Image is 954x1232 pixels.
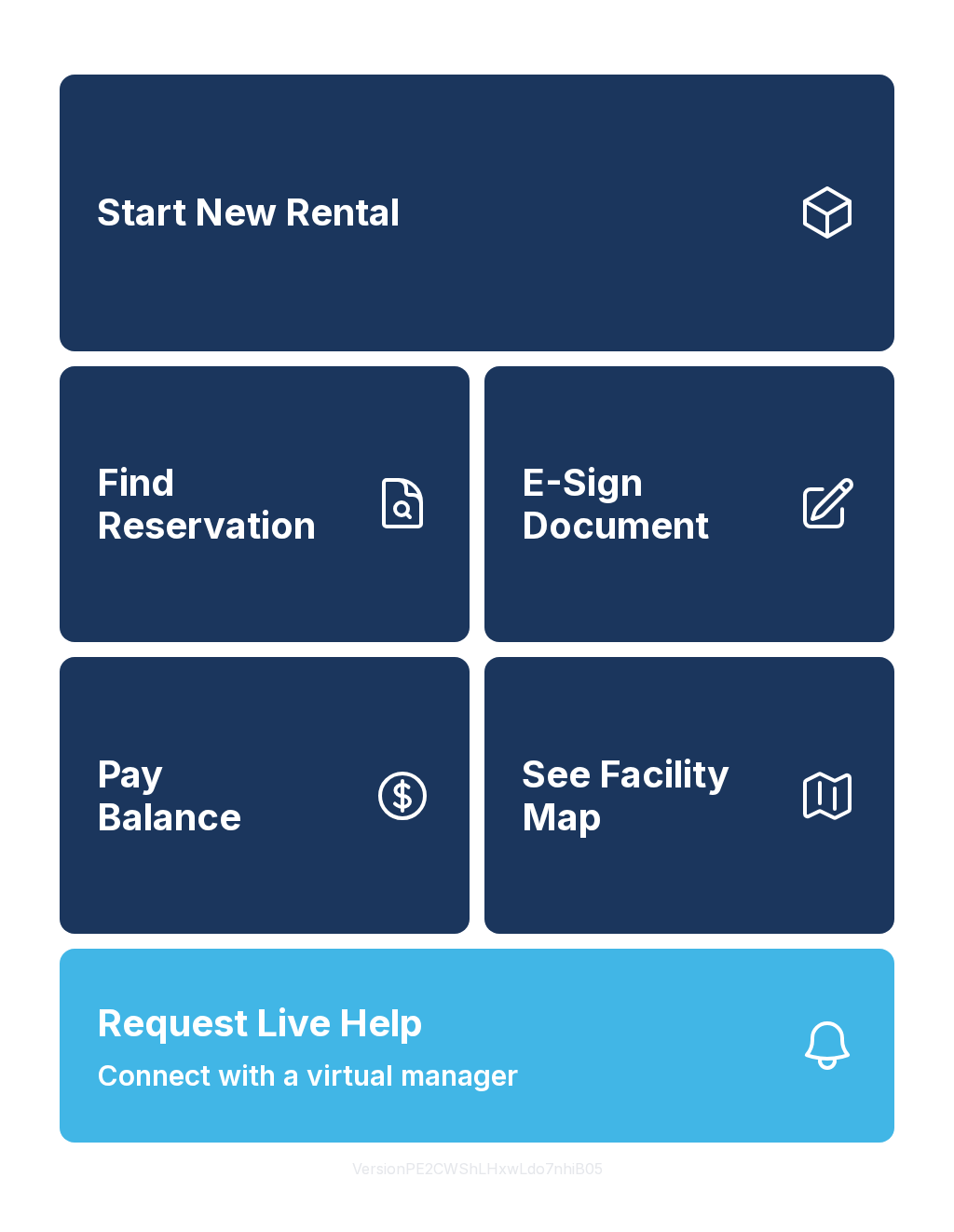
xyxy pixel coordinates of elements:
[97,461,358,546] span: Find Reservation
[97,995,423,1051] span: Request Live Help
[522,753,783,838] span: See Facility Map
[97,753,241,838] span: Pay Balance
[484,366,894,643] a: E-Sign Document
[97,1055,518,1097] span: Connect with a virtual manager
[60,75,894,351] a: Start New Rental
[60,657,470,934] a: PayBalance
[484,657,894,934] button: See Facility Map
[97,191,400,234] span: Start New Rental
[522,461,783,546] span: E-Sign Document
[337,1143,618,1195] button: VersionPE2CWShLHxwLdo7nhiB05
[60,949,894,1143] button: Request Live HelpConnect with a virtual manager
[60,366,470,643] a: Find Reservation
